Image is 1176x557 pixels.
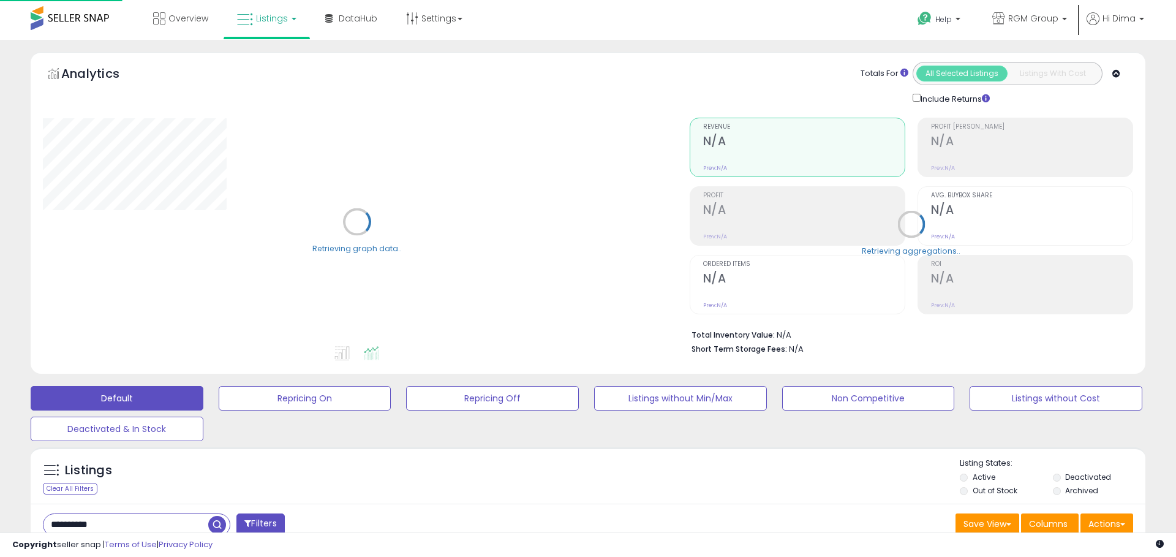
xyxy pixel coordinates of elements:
button: Default [31,386,203,411]
button: Deactivated & In Stock [31,417,203,441]
span: Overview [168,12,208,25]
button: Listings without Min/Max [594,386,767,411]
a: Help [908,2,973,40]
div: Retrieving aggregations.. [862,245,960,256]
span: Hi Dima [1102,12,1136,25]
div: Retrieving graph data.. [312,243,402,254]
button: Repricing On [219,386,391,411]
div: seller snap | | [12,539,213,551]
span: RGM Group [1008,12,1058,25]
button: Listings without Cost [970,386,1142,411]
i: Get Help [917,11,932,26]
div: Include Returns [903,91,1005,105]
a: Hi Dima [1087,12,1144,40]
button: All Selected Listings [916,66,1008,81]
button: Listings With Cost [1007,66,1098,81]
div: Totals For [861,68,908,80]
strong: Copyright [12,539,57,550]
button: Non Competitive [782,386,955,411]
span: Listings [256,12,288,25]
span: Help [935,14,952,25]
button: Repricing Off [406,386,579,411]
h5: Analytics [61,65,143,85]
span: DataHub [339,12,377,25]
